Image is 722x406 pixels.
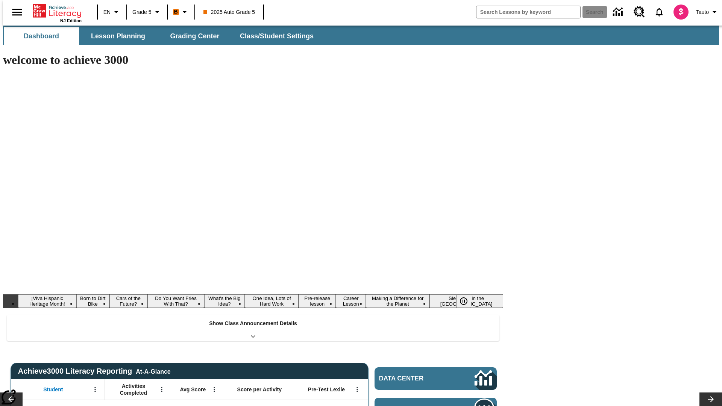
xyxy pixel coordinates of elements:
div: SubNavbar [3,26,719,45]
span: Student [43,386,63,393]
button: Slide 6 One Idea, Lots of Hard Work [245,294,299,308]
button: Open Menu [209,384,220,395]
div: SubNavbar [3,27,320,45]
button: Select a new avatar [669,2,693,22]
button: Slide 8 Career Lesson [336,294,366,308]
button: Profile/Settings [693,5,722,19]
span: Data Center [379,375,449,382]
button: Slide 2 Born to Dirt Bike [76,294,109,308]
button: Open Menu [156,384,167,395]
a: Home [33,3,82,18]
button: Slide 4 Do You Want Fries With That? [147,294,204,308]
button: Slide 9 Making a Difference for the Planet [366,294,429,308]
span: Achieve3000 Literacy Reporting [18,367,171,376]
span: Class/Student Settings [240,32,314,41]
a: Data Center [375,367,497,390]
span: Score per Activity [237,386,282,393]
button: Lesson carousel, Next [699,392,722,406]
div: At-A-Glance [136,367,170,375]
button: Slide 5 What's the Big Idea? [204,294,245,308]
button: Open Menu [89,384,101,395]
button: Slide 1 ¡Viva Hispanic Heritage Month! [18,294,76,308]
button: Slide 7 Pre-release lesson [299,294,336,308]
div: Home [33,3,82,23]
span: NJ Edition [60,18,82,23]
span: Lesson Planning [91,32,145,41]
span: Activities Completed [109,383,158,396]
button: Language: EN, Select a language [100,5,124,19]
span: B [174,7,178,17]
span: 2025 Auto Grade 5 [203,8,255,16]
button: Pause [456,294,471,308]
span: Grading Center [170,32,219,41]
span: Tauto [696,8,709,16]
button: Grading Center [157,27,232,45]
span: Grade 5 [132,8,152,16]
input: search field [476,6,580,18]
img: avatar image [673,5,689,20]
button: Lesson Planning [80,27,156,45]
h1: welcome to achieve 3000 [3,53,503,67]
button: Class/Student Settings [234,27,320,45]
button: Grade: Grade 5, Select a grade [129,5,165,19]
button: Dashboard [4,27,79,45]
div: Show Class Announcement Details [7,315,499,341]
a: Data Center [608,2,629,23]
p: Show Class Announcement Details [209,320,297,327]
button: Open side menu [6,1,28,23]
span: Dashboard [24,32,59,41]
div: Pause [456,294,479,308]
a: Resource Center, Will open in new tab [629,2,649,22]
span: EN [103,8,111,16]
span: Avg Score [180,386,206,393]
button: Boost Class color is orange. Change class color [170,5,192,19]
button: Open Menu [352,384,363,395]
span: Pre-Test Lexile [308,386,345,393]
button: Slide 10 Sleepless in the Animal Kingdom [429,294,503,308]
a: Notifications [649,2,669,22]
button: Slide 3 Cars of the Future? [109,294,148,308]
